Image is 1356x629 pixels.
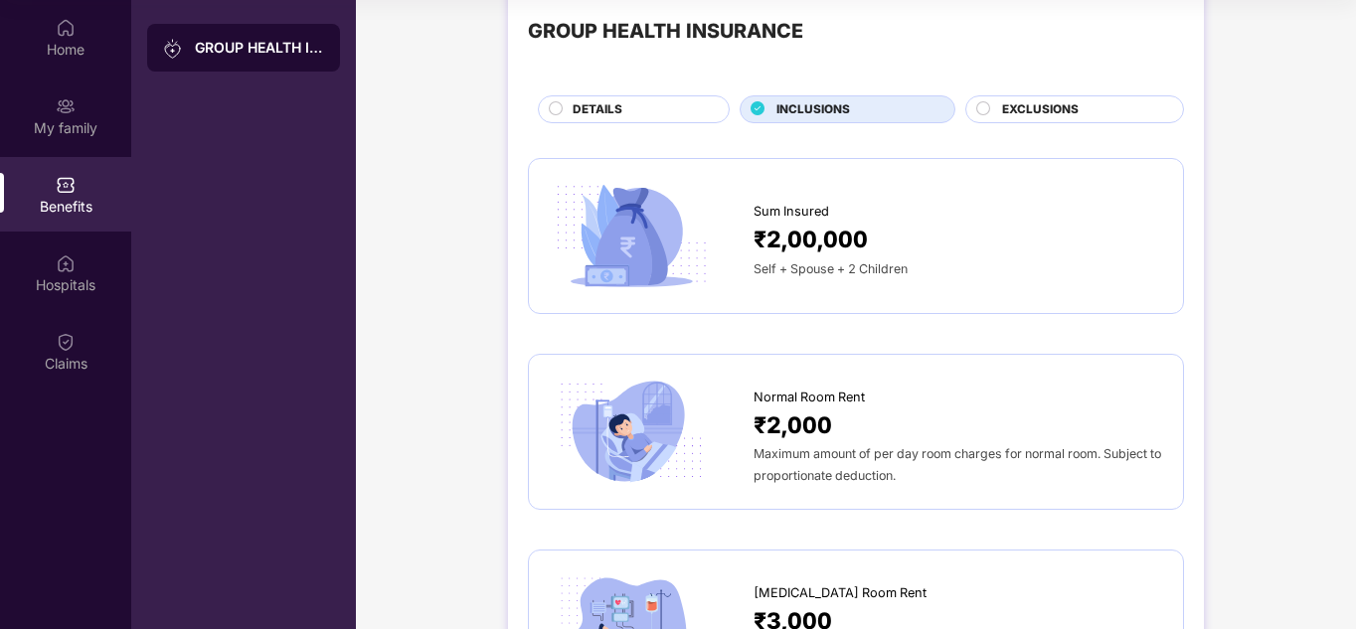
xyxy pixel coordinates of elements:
[56,175,76,195] img: svg+xml;base64,PHN2ZyBpZD0iQmVuZWZpdHMiIHhtbG5zPSJodHRwOi8vd3d3LnczLm9yZy8yMDAwL3N2ZyIgd2lkdGg9Ij...
[754,388,865,407] span: Normal Room Rent
[754,202,829,222] span: Sum Insured
[1002,100,1079,119] span: EXCLUSIONS
[528,16,803,47] div: GROUP HEALTH INSURANCE
[754,446,1161,483] span: Maximum amount of per day room charges for normal room. Subject to proportionate deduction.
[573,100,622,119] span: DETAILS
[56,96,76,116] img: svg+xml;base64,PHN2ZyB3aWR0aD0iMjAiIGhlaWdodD0iMjAiIHZpZXdCb3g9IjAgMCAyMCAyMCIgZmlsbD0ibm9uZSIgeG...
[56,253,76,273] img: svg+xml;base64,PHN2ZyBpZD0iSG9zcGl0YWxzIiB4bWxucz0iaHR0cDovL3d3dy53My5vcmcvMjAwMC9zdmciIHdpZHRoPS...
[549,375,714,489] img: icon
[56,332,76,352] img: svg+xml;base64,PHN2ZyBpZD0iQ2xhaW0iIHhtbG5zPSJodHRwOi8vd3d3LnczLm9yZy8yMDAwL3N2ZyIgd2lkdGg9IjIwIi...
[754,222,868,257] span: ₹2,00,000
[549,179,714,293] img: icon
[754,407,832,443] span: ₹2,000
[163,39,183,59] img: svg+xml;base64,PHN2ZyB3aWR0aD0iMjAiIGhlaWdodD0iMjAiIHZpZXdCb3g9IjAgMCAyMCAyMCIgZmlsbD0ibm9uZSIgeG...
[754,583,927,603] span: [MEDICAL_DATA] Room Rent
[776,100,850,119] span: INCLUSIONS
[754,261,908,276] span: Self + Spouse + 2 Children
[56,18,76,38] img: svg+xml;base64,PHN2ZyBpZD0iSG9tZSIgeG1sbnM9Imh0dHA6Ly93d3cudzMub3JnLzIwMDAvc3ZnIiB3aWR0aD0iMjAiIG...
[195,38,324,58] div: GROUP HEALTH INSURANCE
